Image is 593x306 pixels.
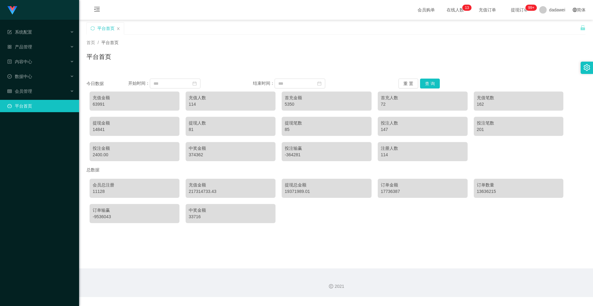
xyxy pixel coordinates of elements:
div: 投注输赢 [285,145,368,152]
div: 72 [381,101,465,108]
button: 重 置 [398,79,418,88]
span: 开始时间： [128,81,150,86]
div: 85 [285,126,368,133]
div: 217314733.43 [189,188,272,195]
div: 充值金额 [189,182,272,188]
span: 提现订单 [508,8,531,12]
i: 图标: calendar [317,81,322,86]
i: 图标: table [7,89,12,93]
div: 充值人数 [189,95,272,101]
i: 图标: check-circle-o [7,74,12,79]
div: 374362 [189,152,272,158]
div: 114 [381,152,465,158]
div: 首充金额 [285,95,368,101]
p: 1 [465,5,467,11]
div: 63991 [93,101,176,108]
div: 33716 [189,214,272,220]
div: 充值金额 [93,95,176,101]
i: 图标: sync [90,26,95,31]
div: 2400.00 [93,152,176,158]
span: 内容中心 [7,59,32,64]
a: 图标: dashboard平台首页 [7,100,74,112]
div: 5350 [285,101,368,108]
div: 19371989.01 [285,188,368,195]
div: 平台首页 [97,22,115,34]
i: 图标: unlock [580,25,586,31]
div: 提现总金额 [285,182,368,188]
div: 81 [189,126,272,133]
div: 首充人数 [381,95,465,101]
div: 17736387 [381,188,465,195]
i: 图标: appstore-o [7,45,12,49]
sup: 1094 [526,5,537,11]
span: 产品管理 [7,44,32,49]
div: 充值笔数 [477,95,561,101]
span: 在线人数 [444,8,467,12]
span: / [98,40,99,45]
div: 162 [477,101,561,108]
div: 114 [189,101,272,108]
div: 201 [477,126,561,133]
div: 中奖金额 [189,207,272,214]
button: 查 询 [420,79,440,88]
div: 提现笔数 [285,120,368,126]
div: 投注人数 [381,120,465,126]
span: 平台首页 [101,40,119,45]
div: 提现人数 [189,120,272,126]
div: 147 [381,126,465,133]
i: 图标: setting [583,64,590,71]
div: 订单金额 [381,182,465,188]
i: 图标: copyright [329,284,333,288]
div: 订单输赢 [93,207,176,214]
span: 系统配置 [7,30,32,35]
div: -364281 [285,152,368,158]
i: 图标: calendar [192,81,197,86]
div: 投注笔数 [477,120,561,126]
div: 11128 [93,188,176,195]
div: 总数据 [86,164,586,176]
i: 图标: profile [7,59,12,64]
i: 图标: form [7,30,12,34]
div: 会员总注册 [93,182,176,188]
div: 今日数据 [86,80,128,87]
i: 图标: global [573,8,577,12]
div: 注册人数 [381,145,465,152]
h1: 平台首页 [86,52,111,61]
div: 提现金额 [93,120,176,126]
sup: 13 [462,5,471,11]
div: 2021 [84,283,588,290]
div: 13636215 [477,188,561,195]
img: logo.9652507e.png [7,6,17,15]
span: 充值订单 [476,8,499,12]
span: 会员管理 [7,89,32,94]
span: 数据中心 [7,74,32,79]
div: 投注金额 [93,145,176,152]
div: 14841 [93,126,176,133]
p: 3 [467,5,469,11]
span: 首页 [86,40,95,45]
i: 图标: menu-fold [86,0,107,20]
span: 结束时间： [253,81,275,86]
div: 订单数量 [477,182,561,188]
i: 图标: close [116,27,120,31]
div: 中奖金额 [189,145,272,152]
div: -9536043 [93,214,176,220]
